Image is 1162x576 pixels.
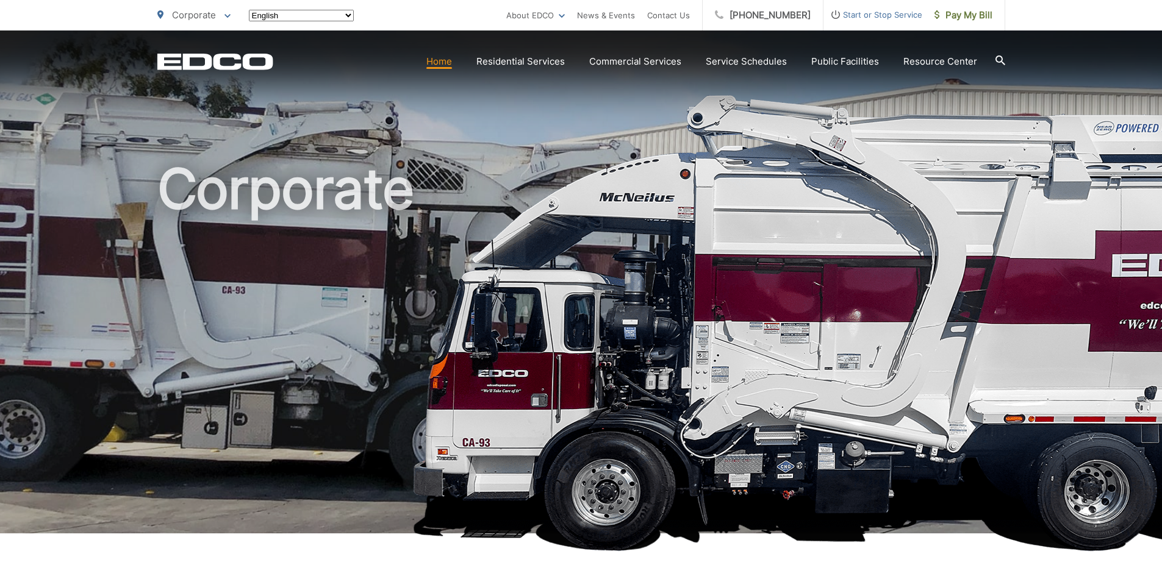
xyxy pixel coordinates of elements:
a: News & Events [577,8,635,23]
a: EDCD logo. Return to the homepage. [157,53,273,70]
h1: Corporate [157,158,1005,544]
a: Service Schedules [706,54,787,69]
a: Contact Us [647,8,690,23]
span: Pay My Bill [934,8,992,23]
select: Select a language [249,10,354,21]
span: Corporate [172,9,216,21]
a: Residential Services [476,54,565,69]
a: About EDCO [506,8,565,23]
a: Home [426,54,452,69]
a: Resource Center [903,54,977,69]
a: Public Facilities [811,54,879,69]
a: Commercial Services [589,54,681,69]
